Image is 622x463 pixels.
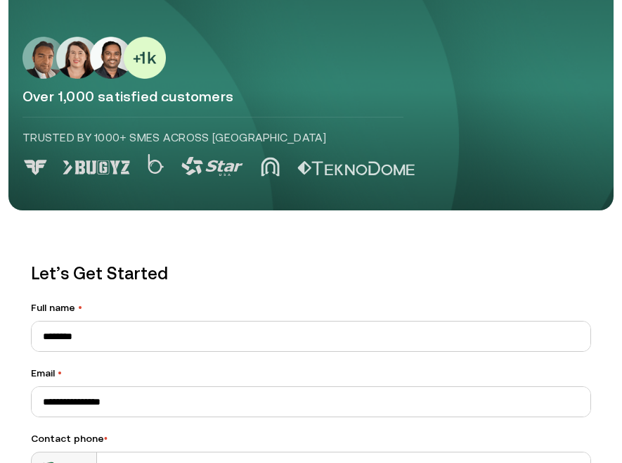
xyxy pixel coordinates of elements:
[31,300,591,315] label: Full name
[78,302,82,313] span: •
[31,431,591,446] div: Contact phone
[181,157,243,177] img: Logo 3
[31,261,591,286] p: Let’s Get Started
[22,87,600,106] p: Over 1,000 satisfied customers
[31,366,591,381] label: Email
[104,433,108,444] span: •
[63,160,130,175] img: Logo 1
[297,161,415,175] img: Logo 5
[22,129,403,146] p: Trusted by 1000+ SMEs across [GEOGRAPHIC_DATA]
[58,367,62,379] span: •
[22,160,48,175] img: Logo 0
[261,157,280,177] img: Logo 4
[148,154,164,174] img: Logo 2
